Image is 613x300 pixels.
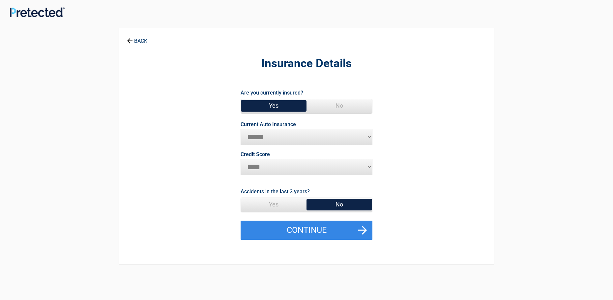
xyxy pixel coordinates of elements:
label: Credit Score [241,152,270,157]
span: Yes [241,99,306,112]
label: Accidents in the last 3 years? [241,187,310,196]
span: Yes [241,198,306,211]
h2: Insurance Details [155,56,458,71]
label: Current Auto Insurance [241,122,296,127]
span: No [306,198,372,211]
button: Continue [241,221,372,240]
a: BACK [126,32,149,44]
label: Are you currently insured? [241,88,303,97]
span: No [306,99,372,112]
img: Main Logo [10,7,65,17]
